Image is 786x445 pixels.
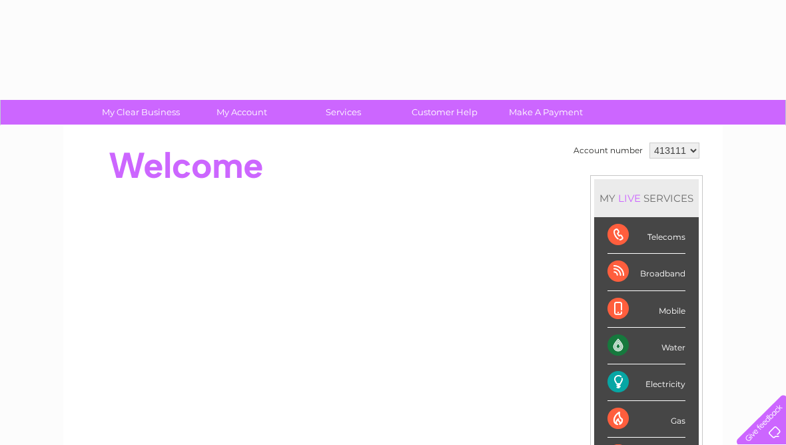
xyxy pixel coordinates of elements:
[615,192,643,205] div: LIVE
[86,100,196,125] a: My Clear Business
[594,179,699,217] div: MY SERVICES
[288,100,398,125] a: Services
[390,100,500,125] a: Customer Help
[491,100,601,125] a: Make A Payment
[607,328,685,364] div: Water
[187,100,297,125] a: My Account
[607,291,685,328] div: Mobile
[570,139,646,162] td: Account number
[607,364,685,401] div: Electricity
[607,254,685,290] div: Broadband
[607,401,685,438] div: Gas
[607,217,685,254] div: Telecoms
